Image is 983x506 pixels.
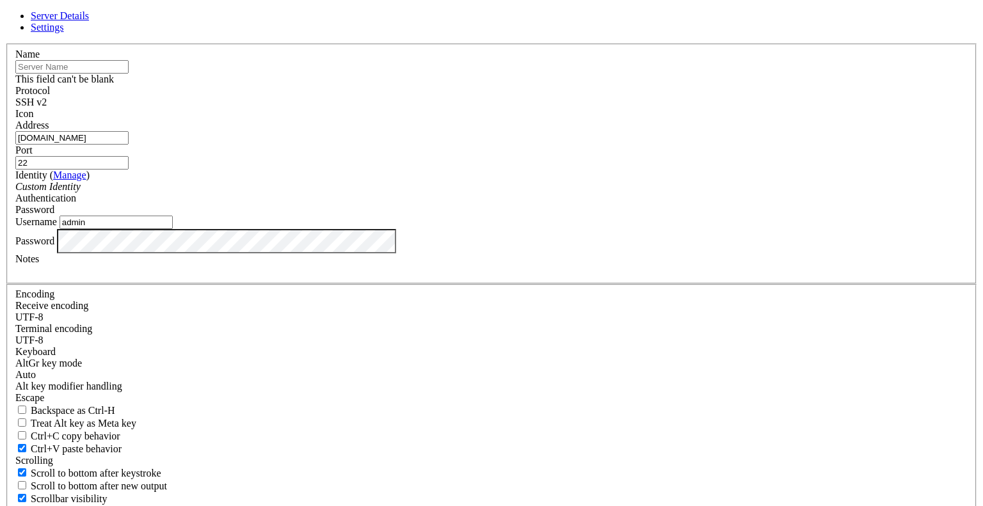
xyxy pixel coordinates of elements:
label: Encoding [15,289,54,299]
input: Scroll to bottom after keystroke [18,468,26,477]
div: SSH v2 [15,97,968,108]
label: Icon [15,108,33,119]
label: Name [15,49,40,59]
span: Scroll to bottom after new output [31,480,167,491]
label: Password [15,235,54,246]
input: Login Username [60,216,173,229]
label: Ctrl+V pastes if true, sends ^V to host if false. Ctrl+Shift+V sends ^V to host if true, pastes i... [15,443,122,454]
label: Port [15,145,33,155]
label: Authentication [15,193,76,203]
a: Manage [53,170,86,180]
div: UTF-8 [15,335,968,346]
label: Scrolling [15,455,53,466]
label: Username [15,216,57,227]
label: Scroll to bottom after new output. [15,480,167,491]
input: Backspace as Ctrl-H [18,406,26,414]
label: The default terminal encoding. ISO-2022 enables character map translations (like graphics maps). ... [15,323,92,334]
label: Ctrl-C copies if true, send ^C to host if false. Ctrl-Shift-C sends ^C to host if true, copies if... [15,431,120,441]
span: Scrollbar visibility [31,493,108,504]
label: Whether the Alt key acts as a Meta key or as a distinct Alt key. [15,418,136,429]
span: Password [15,204,54,215]
a: Server Details [31,10,89,21]
div: This field can't be blank [15,74,968,85]
label: Set the expected encoding for data received from the host. If the encodings do not match, visual ... [15,300,88,311]
div: Password [15,204,968,216]
label: Keyboard [15,346,56,357]
div: Custom Identity [15,181,968,193]
a: Settings [31,22,64,33]
label: Controls how the Alt key is handled. Escape: Send an ESC prefix. 8-Bit: Add 128 to the typed char... [15,381,122,391]
label: Set the expected encoding for data received from the host. If the encodings do not match, visual ... [15,358,82,368]
input: Scrollbar visibility [18,494,26,502]
span: ( ) [50,170,90,180]
span: Treat Alt key as Meta key [31,418,136,429]
label: Notes [15,253,39,264]
input: Ctrl+C copy behavior [18,431,26,439]
input: Host Name or IP [15,131,129,145]
div: Auto [15,369,968,381]
label: Whether to scroll to the bottom on any keystroke. [15,468,161,478]
span: SSH v2 [15,97,47,107]
label: The vertical scrollbar mode. [15,493,108,504]
input: Server Name [15,60,129,74]
span: UTF-8 [15,312,44,322]
input: Ctrl+V paste behavior [18,444,26,452]
label: Identity [15,170,90,180]
span: UTF-8 [15,335,44,345]
input: Port Number [15,156,129,170]
span: Scroll to bottom after keystroke [31,468,161,478]
div: Escape [15,392,968,404]
i: Custom Identity [15,181,81,192]
span: Ctrl+V paste behavior [31,443,122,454]
span: Escape [15,392,44,403]
label: If true, the backspace should send BS ('\x08', aka ^H). Otherwise the backspace key should send '... [15,405,115,416]
input: Treat Alt key as Meta key [18,418,26,427]
div: UTF-8 [15,312,968,323]
span: Ctrl+C copy behavior [31,431,120,441]
label: Protocol [15,85,50,96]
span: Auto [15,369,36,380]
input: Scroll to bottom after new output [18,481,26,489]
span: Backspace as Ctrl-H [31,405,115,416]
label: Address [15,120,49,130]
